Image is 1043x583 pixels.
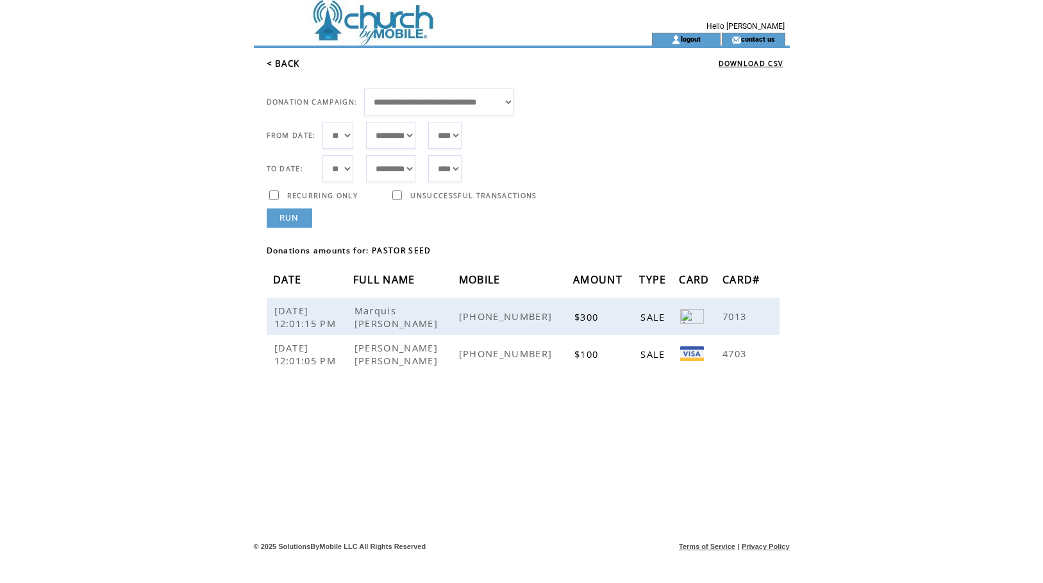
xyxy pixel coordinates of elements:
[459,347,556,360] span: [PHONE_NUMBER]
[410,191,537,200] span: UNSUCCESSFUL TRANSACTIONS
[574,310,601,323] span: $300
[722,269,763,293] span: CARD#
[267,131,316,140] span: FROM DATE:
[722,275,763,283] a: CARD#
[680,309,704,324] img: Amex
[640,310,668,323] span: SALE
[722,310,749,323] span: 7013
[273,275,305,283] a: DATE
[287,191,358,200] span: RECURRING ONLY
[731,35,741,45] img: contact_us_icon.gif
[719,59,783,68] a: DOWNLOAD CSV
[353,269,419,293] span: FULL NAME
[679,269,712,293] span: CARD
[679,543,735,550] a: Terms of Service
[459,275,504,283] a: MOBILE
[267,97,358,106] span: DONATION CAMPAIGN:
[254,543,426,550] span: © 2025 SolutionsByMobile LLC All Rights Reserved
[573,269,626,293] span: AMOUNT
[681,35,701,43] a: logout
[273,269,305,293] span: DATE
[459,310,556,323] span: [PHONE_NUMBER]
[459,269,504,293] span: MOBILE
[706,22,785,31] span: Hello [PERSON_NAME]
[574,348,601,360] span: $100
[639,269,669,293] span: TYPE
[640,348,668,360] span: SALE
[722,347,749,360] span: 4703
[679,275,712,283] a: CARD
[741,35,775,43] a: contact us
[355,304,441,330] span: Marquis [PERSON_NAME]
[267,58,300,69] a: < BACK
[353,275,419,283] a: FULL NAME
[573,275,626,283] a: AMOUNT
[737,543,739,550] span: |
[274,304,340,330] span: [DATE] 12:01:15 PM
[267,245,431,256] span: Donations amounts for: PASTOR SEED
[742,543,790,550] a: Privacy Policy
[267,208,312,228] a: RUN
[639,275,669,283] a: TYPE
[274,341,340,367] span: [DATE] 12:01:05 PM
[671,35,681,45] img: account_icon.gif
[680,346,704,361] img: Visa
[355,341,441,367] span: [PERSON_NAME] [PERSON_NAME]
[267,164,304,173] span: TO DATE:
